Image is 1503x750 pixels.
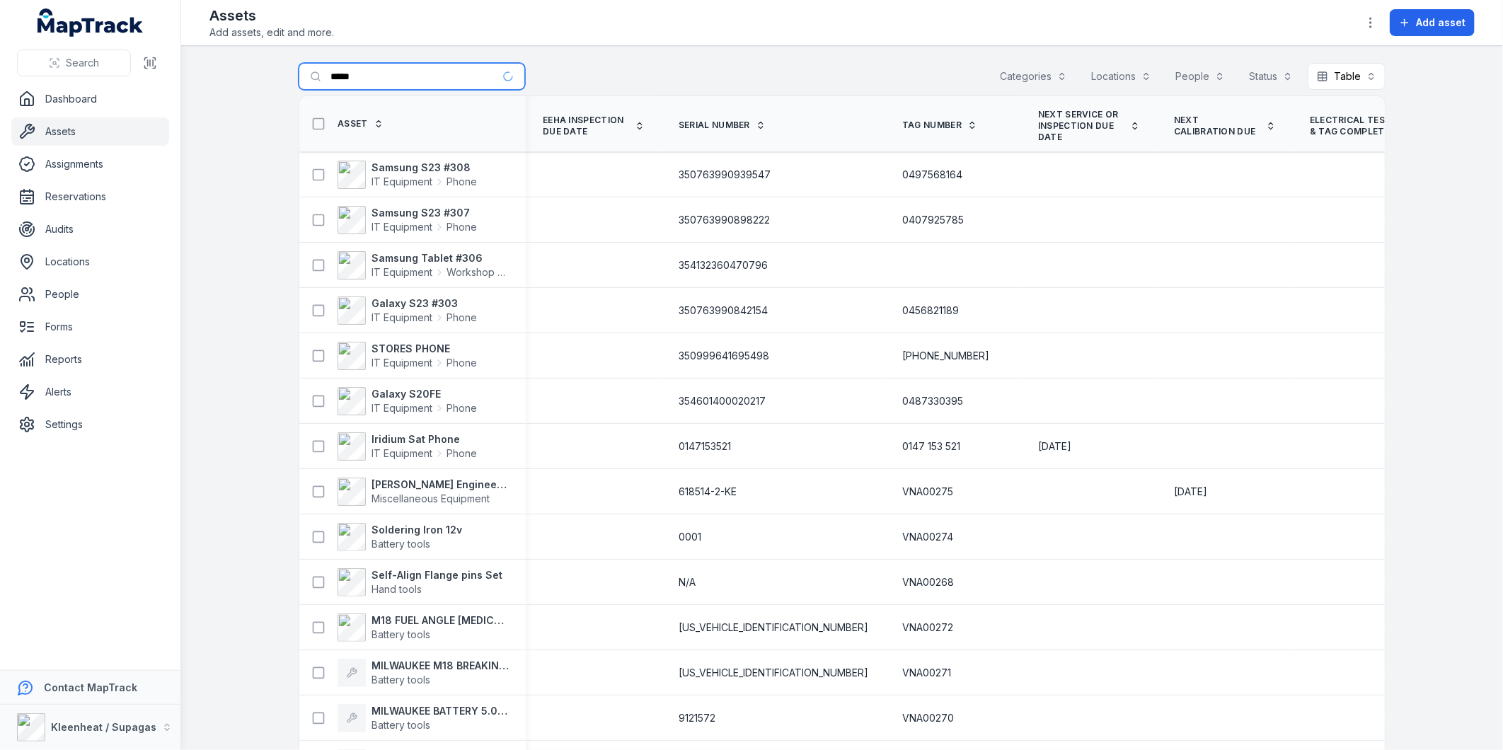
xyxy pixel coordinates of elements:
[338,118,368,129] span: Asset
[372,538,430,550] span: Battery tools
[902,621,953,635] span: VNA00272
[1038,439,1071,454] time: 01/09/2025, 12:00:00 am
[338,478,509,506] a: [PERSON_NAME] Engineering Valve 1" NPTMiscellaneous Equipment
[1240,63,1302,90] button: Status
[1174,485,1207,497] span: [DATE]
[372,251,509,265] strong: Samsung Tablet #306
[447,265,509,279] span: Workshop Tablets
[338,118,384,129] a: Asset
[447,401,477,415] span: Phone
[679,120,750,131] span: Serial Number
[11,410,169,439] a: Settings
[66,56,99,70] span: Search
[902,394,963,408] span: 0487330395
[372,613,509,628] strong: M18 FUEL ANGLE [MEDICAL_DATA] 125MM KIT 2B 5AH FC CASE
[372,478,509,492] strong: [PERSON_NAME] Engineering Valve 1" NPT
[338,206,477,234] a: Samsung S23 #307IT EquipmentPhone
[679,394,766,408] span: 354601400020217
[338,523,462,551] a: Soldering Iron 12vBattery tools
[902,349,989,363] span: [PHONE_NUMBER]
[11,280,169,308] a: People
[447,446,477,461] span: Phone
[991,63,1076,90] button: Categories
[372,265,432,279] span: IT Equipment
[338,704,509,732] a: MILWAUKEE BATTERY 5.0 AHBattery tools
[372,342,477,356] strong: STORES PHONE
[17,50,131,76] button: Search
[902,666,951,680] span: VNA00271
[1310,115,1396,137] span: Electrical Test & Tag Complete
[372,311,432,325] span: IT Equipment
[1038,109,1124,143] span: Next Service or Inspection Due Date
[1038,440,1071,452] span: [DATE]
[44,681,137,693] strong: Contact MapTrack
[1416,16,1465,30] span: Add asset
[543,115,629,137] span: EEHA Inspection Due Date
[902,439,960,454] span: 0147 153 521
[679,621,868,635] span: [US_VEHICLE_IDENTIFICATION_NUMBER]
[902,530,953,544] span: VNA00274
[338,613,509,642] a: M18 FUEL ANGLE [MEDICAL_DATA] 125MM KIT 2B 5AH FC CASEBattery tools
[11,345,169,374] a: Reports
[372,446,432,461] span: IT Equipment
[372,568,502,582] strong: Self-Align Flange pins Set
[902,168,962,182] span: 0497568164
[11,117,169,146] a: Assets
[372,356,432,370] span: IT Equipment
[11,378,169,406] a: Alerts
[679,575,696,589] span: N/A
[338,342,477,370] a: STORES PHONEIT EquipmentPhone
[11,183,169,211] a: Reservations
[372,659,509,673] strong: MILWAUKEE M18 BREAKING DIE [MEDICAL_DATA]
[372,206,477,220] strong: Samsung S23 #307
[338,387,477,415] a: Galaxy S20FEIT EquipmentPhone
[338,568,502,596] a: Self-Align Flange pins SetHand tools
[372,387,477,401] strong: Galaxy S20FE
[372,719,430,731] span: Battery tools
[679,304,768,318] span: 350763990842154
[11,85,169,113] a: Dashboard
[1174,115,1276,137] a: Next Calibration Due
[372,674,430,686] span: Battery tools
[11,313,169,341] a: Forms
[447,220,477,234] span: Phone
[372,583,422,595] span: Hand tools
[11,248,169,276] a: Locations
[51,721,156,733] strong: Kleenheat / Supagas
[1038,109,1140,143] a: Next Service or Inspection Due Date
[447,311,477,325] span: Phone
[372,523,462,537] strong: Soldering Iron 12v
[902,120,977,131] a: Tag Number
[372,704,509,718] strong: MILWAUKEE BATTERY 5.0 AH
[902,120,962,131] span: Tag Number
[679,485,737,499] span: 618514-2-KE
[447,175,477,189] span: Phone
[902,711,954,725] span: VNA00270
[447,356,477,370] span: Phone
[679,666,868,680] span: [US_VEHICLE_IDENTIFICATION_NUMBER]
[209,6,334,25] h2: Assets
[679,213,770,227] span: 350763990898222
[38,8,144,37] a: MapTrack
[372,161,477,175] strong: Samsung S23 #308
[11,150,169,178] a: Assignments
[679,349,769,363] span: 350999641695498
[372,175,432,189] span: IT Equipment
[902,575,954,589] span: VNA00268
[372,492,490,504] span: Miscellaneous Equipment
[679,168,771,182] span: 350763990939547
[372,401,432,415] span: IT Equipment
[372,296,477,311] strong: Galaxy S23 #303
[1390,9,1475,36] button: Add asset
[1174,115,1260,137] span: Next Calibration Due
[11,215,169,243] a: Audits
[902,304,959,318] span: 0456821189
[902,213,964,227] span: 0407925785
[338,161,477,189] a: Samsung S23 #308IT EquipmentPhone
[1174,485,1207,499] time: 31/07/2026, 12:00:00 am
[338,659,509,687] a: MILWAUKEE M18 BREAKING DIE [MEDICAL_DATA]Battery tools
[338,251,509,279] a: Samsung Tablet #306IT EquipmentWorkshop Tablets
[543,115,645,137] a: EEHA Inspection Due Date
[209,25,334,40] span: Add assets, edit and more.
[372,220,432,234] span: IT Equipment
